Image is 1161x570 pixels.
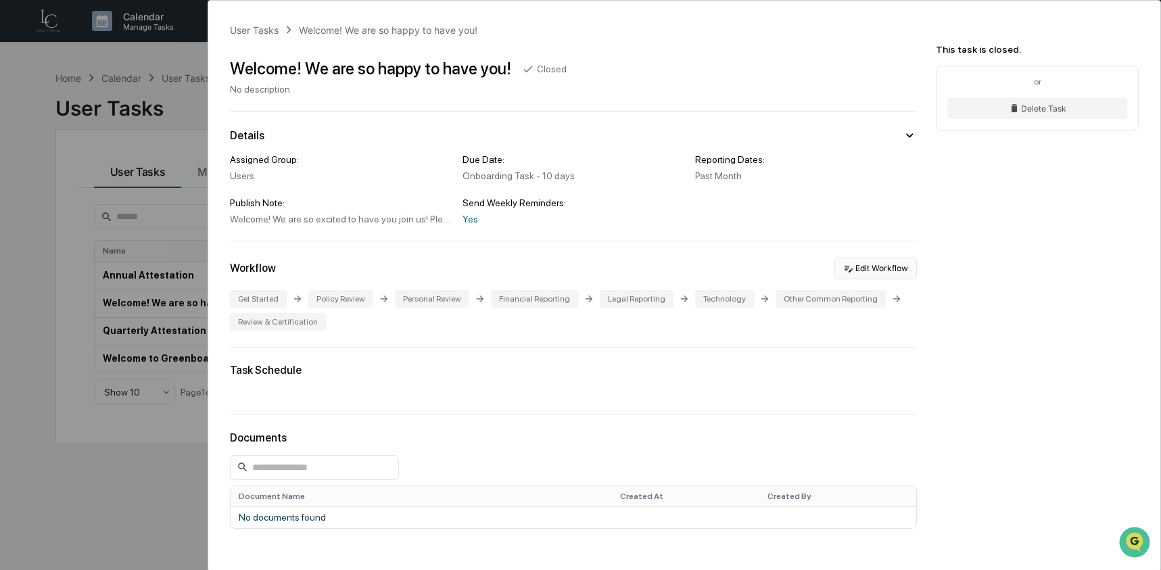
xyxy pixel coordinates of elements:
div: Welcome! We are so excited to have you join us! Please complete this compliance onboarding questi... [230,214,452,224]
div: Documents [230,431,917,444]
div: Review & Certification [230,313,326,331]
div: Legal Reporting [600,290,673,308]
button: Edit Workflow [834,258,917,279]
div: Workflow [230,262,276,275]
div: or [947,77,1127,87]
div: Reporting Dates: [695,154,917,165]
div: Details [230,129,264,142]
div: Task Schedule [230,364,917,377]
div: Due Date: [463,154,684,165]
div: User Tasks [230,24,279,36]
button: Start new chat [230,108,246,124]
div: Assigned Group: [230,154,452,165]
th: Created By [759,486,916,506]
div: No description [230,84,567,95]
div: Welcome! We are so happy to have you! [299,24,477,36]
span: Pylon [135,229,164,239]
div: Financial Reporting [491,290,578,308]
iframe: Open customer support [1118,525,1154,562]
div: Publish Note: [230,197,452,208]
div: Closed [537,64,567,74]
div: 🗄️ [98,172,109,183]
td: No documents found [231,506,916,528]
div: Send Weekly Reminders: [463,197,684,208]
div: Start new chat [46,103,222,117]
a: 🗄️Attestations [93,165,173,189]
span: Attestations [112,170,168,184]
div: This task is closed. [936,44,1139,55]
div: Yes [463,214,684,224]
img: 1746055101610-c473b297-6a78-478c-a979-82029cc54cd1 [14,103,38,128]
div: Other Common Reporting [776,290,886,308]
div: 🖐️ [14,172,24,183]
span: Preclearance [27,170,87,184]
div: Technology [695,290,754,308]
div: We're available if you need us! [46,117,171,128]
div: Welcome! We are so happy to have you! [230,59,511,78]
th: Document Name [231,486,612,506]
a: Powered byPylon [95,229,164,239]
a: 🖐️Preclearance [8,165,93,189]
th: Created At [612,486,759,506]
a: 🔎Data Lookup [8,191,91,215]
div: Onboarding Task - 10 days [463,170,684,181]
div: Past Month [695,170,917,181]
span: Data Lookup [27,196,85,210]
div: 🔎 [14,197,24,208]
div: Get Started [230,290,287,308]
div: Personal Review [395,290,469,308]
button: Delete Task [947,97,1127,119]
p: How can we help? [14,28,246,50]
div: Policy Review [308,290,373,308]
div: Users [230,170,452,181]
